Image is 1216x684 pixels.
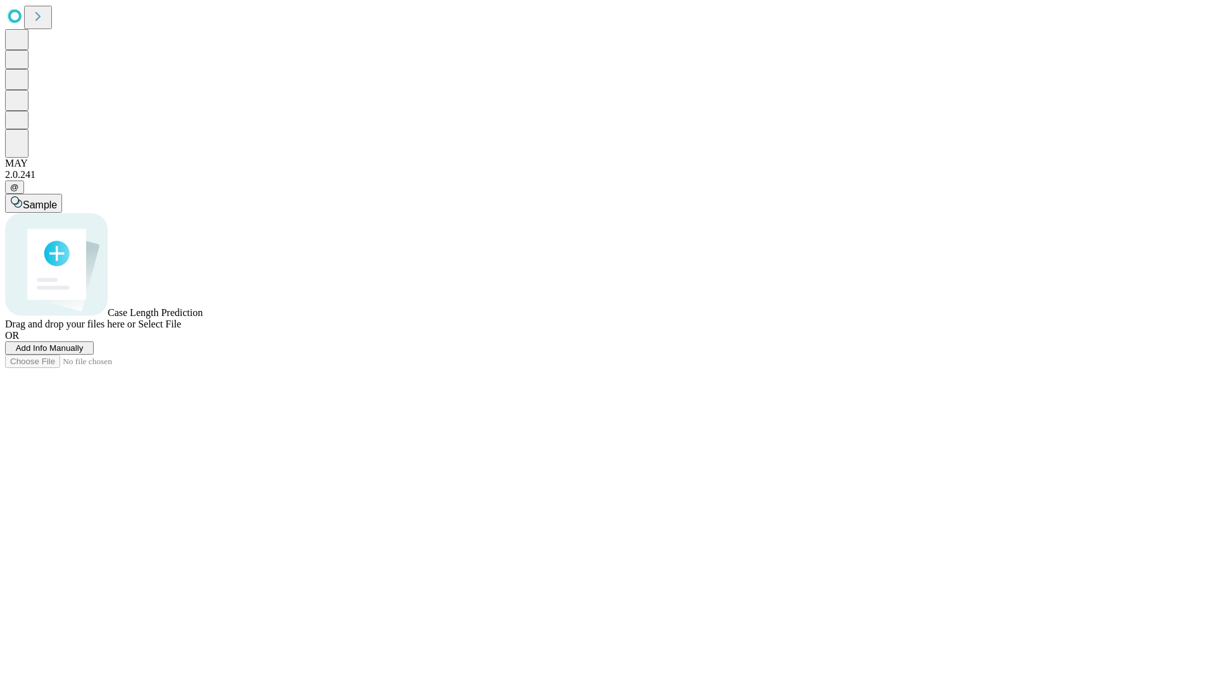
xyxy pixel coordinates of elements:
button: Add Info Manually [5,341,94,355]
span: Select File [138,319,181,329]
span: Sample [23,199,57,210]
div: 2.0.241 [5,169,1211,180]
button: Sample [5,194,62,213]
span: Case Length Prediction [108,307,203,318]
span: Drag and drop your files here or [5,319,136,329]
button: @ [5,180,24,194]
span: OR [5,330,19,341]
div: MAY [5,158,1211,169]
span: Add Info Manually [16,343,84,353]
span: @ [10,182,19,192]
